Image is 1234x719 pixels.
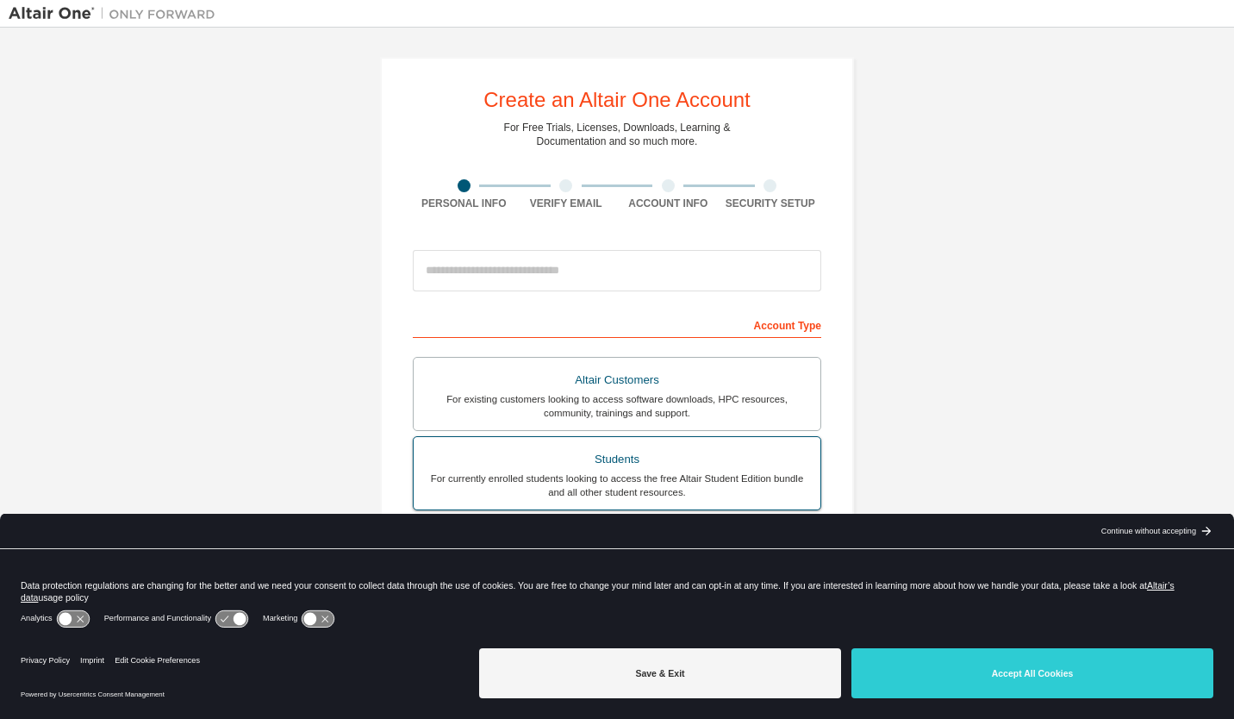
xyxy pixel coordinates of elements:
div: Students [424,447,810,472]
div: Account Info [617,197,720,210]
div: Verify Email [515,197,618,210]
div: Personal Info [413,197,515,210]
div: For existing customers looking to access software downloads, HPC resources, community, trainings ... [424,392,810,420]
div: For currently enrolled students looking to access the free Altair Student Edition bundle and all ... [424,472,810,499]
div: For Free Trials, Licenses, Downloads, Learning & Documentation and so much more. [504,121,731,148]
div: Security Setup [720,197,822,210]
div: Altair Customers [424,368,810,392]
div: Account Type [413,310,821,338]
img: Altair One [9,5,224,22]
div: Create an Altair One Account [483,90,751,110]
